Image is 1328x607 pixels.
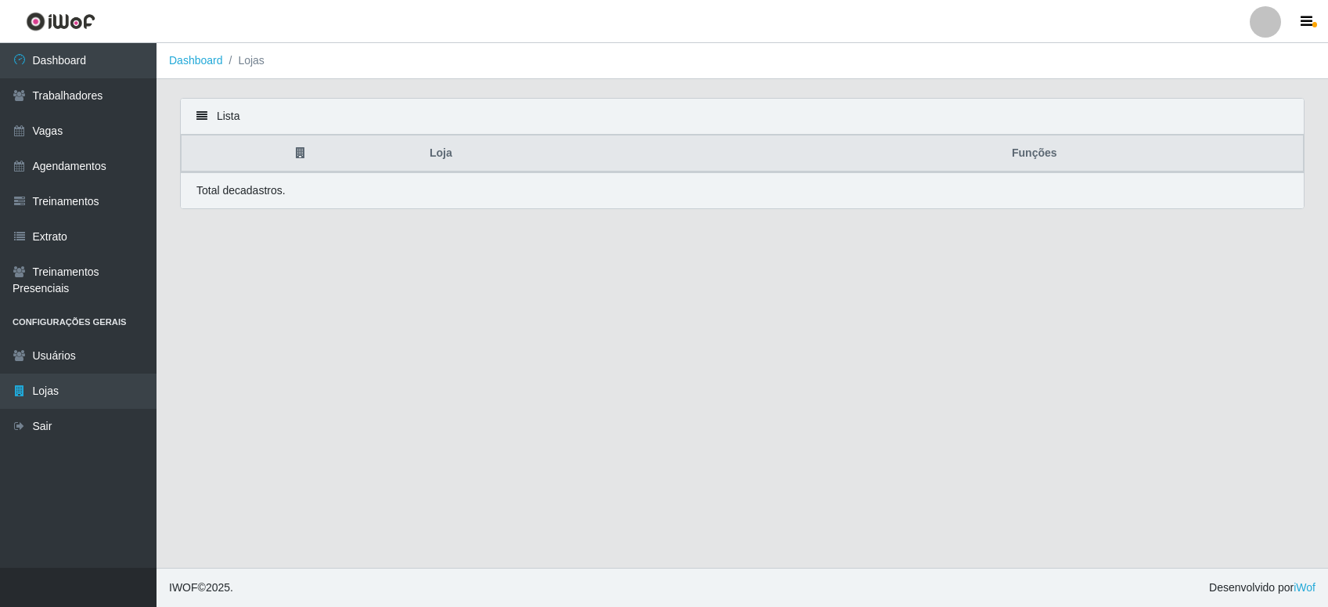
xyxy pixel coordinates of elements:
[169,54,223,67] a: Dashboard
[420,135,766,172] th: Loja
[766,135,1304,172] th: Funções
[169,580,233,596] span: © 2025 .
[181,99,1304,135] div: Lista
[26,12,95,31] img: CoreUI Logo
[223,52,265,69] li: Lojas
[1294,581,1315,594] a: iWof
[196,182,286,199] p: Total de cadastros.
[1209,580,1315,596] span: Desenvolvido por
[157,43,1328,79] nav: breadcrumb
[169,581,198,594] span: IWOF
